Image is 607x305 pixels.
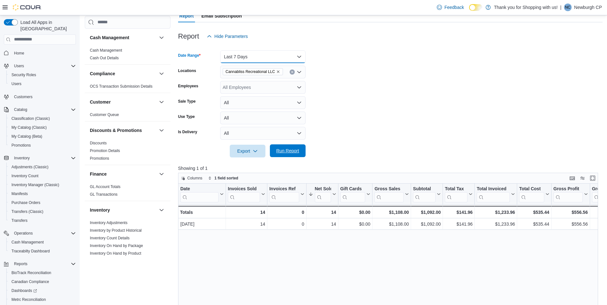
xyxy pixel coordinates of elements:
[560,4,561,11] p: |
[9,217,76,224] span: Transfers
[276,70,280,74] button: Remove Cannabliss Recreational LLC from selection in this group
[11,182,59,187] span: Inventory Manager (Classic)
[9,296,76,303] span: Metrc Reconciliation
[90,112,119,117] span: Customer Queue
[90,192,118,197] a: GL Transactions
[374,220,409,228] div: $1,108.00
[374,186,404,202] div: Gross Sales
[11,125,47,130] span: My Catalog (Classic)
[228,186,260,192] div: Invoices Sold
[85,111,170,121] div: Customer
[519,186,549,202] button: Total Cost
[6,123,78,132] button: My Catalog (Classic)
[314,186,331,192] div: Net Sold
[11,134,42,139] span: My Catalog (Beta)
[469,4,482,11] input: Dark Mode
[85,47,170,64] div: Cash Management
[204,30,250,43] button: Hide Parameters
[90,148,120,153] span: Promotion Details
[85,183,170,201] div: Finance
[9,71,39,79] a: Security Roles
[11,49,27,57] a: Home
[9,278,76,286] span: Canadian Compliance
[9,269,76,277] span: BioTrack Reconciliation
[6,247,78,256] button: Traceabilty Dashboard
[9,181,76,189] span: Inventory Manager (Classic)
[90,236,130,241] span: Inventory Count Details
[178,99,196,104] label: Sale Type
[9,190,30,198] a: Manifests
[90,141,107,145] a: Discounts
[11,279,49,284] span: Canadian Compliance
[90,48,122,53] span: Cash Management
[553,186,583,192] div: Gross Profit
[6,132,78,141] button: My Catalog (Beta)
[14,63,24,69] span: Users
[11,191,28,196] span: Manifests
[445,186,473,202] button: Total Tax
[9,115,53,122] a: Classification (Classic)
[230,145,265,157] button: Export
[6,79,78,88] button: Users
[1,259,78,268] button: Reports
[180,186,224,202] button: Date
[11,297,46,302] span: Metrc Reconciliation
[14,107,27,112] span: Catalog
[214,176,238,181] span: 1 field sorted
[220,112,306,124] button: All
[180,220,224,228] div: [DATE]
[297,85,302,90] button: Open list of options
[11,106,76,113] span: Catalog
[11,288,37,293] span: Dashboards
[90,220,127,225] span: Inventory Adjustments
[477,208,515,216] div: $1,233.96
[90,99,111,105] h3: Customer
[90,156,109,161] span: Promotions
[220,96,306,109] button: All
[568,174,576,182] button: Keyboard shortcuts
[6,114,78,123] button: Classification (Classic)
[9,278,52,286] a: Canadian Compliance
[11,240,44,245] span: Cash Management
[85,83,170,93] div: Compliance
[9,287,76,294] span: Dashboards
[565,4,570,11] span: NC
[90,127,142,134] h3: Discounts & Promotions
[14,156,30,161] span: Inventory
[158,98,165,106] button: Customer
[228,186,260,202] div: Invoices Sold
[308,220,336,228] div: 14
[14,51,24,56] span: Home
[413,220,441,228] div: $1,092.00
[90,141,107,146] span: Discounts
[6,216,78,225] button: Transfers
[290,69,295,75] button: Clear input
[228,186,265,202] button: Invoices Sold
[11,62,76,70] span: Users
[445,186,467,192] div: Total Tax
[314,186,331,202] div: Net Sold
[6,171,78,180] button: Inventory Count
[444,4,464,11] span: Feedback
[90,207,156,213] button: Inventory
[269,186,299,202] div: Invoices Ref
[6,268,78,277] button: BioTrack Reconciliation
[9,247,52,255] a: Traceabilty Dashboard
[228,208,265,216] div: 14
[308,186,336,202] button: Net Sold
[308,208,336,216] div: 14
[553,186,583,202] div: Gross Profit
[9,181,62,189] a: Inventory Manager (Classic)
[579,174,586,182] button: Display options
[180,186,219,192] div: Date
[340,220,371,228] div: $0.00
[519,186,544,192] div: Total Cost
[1,229,78,238] button: Operations
[340,186,365,192] div: Gift Cards
[179,10,194,22] span: Report
[553,220,588,228] div: $556.56
[90,70,156,77] button: Compliance
[90,185,120,189] a: GL Account Totals
[11,93,76,101] span: Customers
[90,84,153,89] a: OCS Transaction Submission Details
